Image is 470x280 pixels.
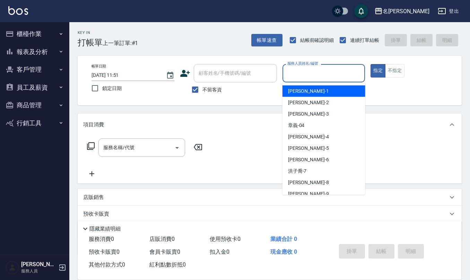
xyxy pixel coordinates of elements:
[288,190,329,198] span: [PERSON_NAME] -9
[3,25,67,43] button: 櫃檯作業
[3,79,67,97] button: 員工及薪資
[383,7,429,16] div: 名[PERSON_NAME]
[102,85,122,92] span: 鎖定日期
[350,37,379,44] span: 連續打單結帳
[270,236,297,242] span: 業績合計 0
[149,236,175,242] span: 店販消費 0
[78,189,462,206] div: 店販銷售
[3,114,67,132] button: 行銷工具
[3,43,67,61] button: 報表及分析
[78,30,103,35] h2: Key In
[78,114,462,136] div: 項目消費
[372,4,432,18] button: 名[PERSON_NAME]
[78,206,462,222] div: 預收卡販賣
[83,210,109,218] p: 預收卡販賣
[172,142,183,153] button: Open
[300,37,334,44] span: 結帳前確認明細
[21,261,56,268] h5: [PERSON_NAME]
[288,133,329,141] span: [PERSON_NAME] -4
[92,70,159,81] input: YYYY/MM/DD hh:mm
[8,6,28,15] img: Logo
[149,261,186,268] span: 紅利點數折抵 0
[83,121,104,128] p: 項目消費
[210,249,229,255] span: 扣入金 0
[202,86,222,93] span: 不留客資
[3,96,67,114] button: 商品管理
[89,249,120,255] span: 預收卡販賣 0
[354,4,368,18] button: save
[89,225,121,233] p: 隱藏業績明細
[3,61,67,79] button: 客戶管理
[210,236,241,242] span: 使用預收卡 0
[149,249,180,255] span: 會員卡販賣 0
[435,5,462,18] button: 登出
[288,99,329,106] span: [PERSON_NAME] -2
[288,88,329,95] span: [PERSON_NAME] -1
[287,61,318,66] label: 服務人員姓名/編號
[21,268,56,274] p: 服務人員
[89,236,114,242] span: 服務消費 0
[162,67,179,84] button: Choose date, selected date is 2025-08-11
[385,64,404,78] button: 不指定
[89,261,125,268] span: 其他付款方式 0
[103,39,138,47] span: 上一筆訂單:#1
[288,156,329,163] span: [PERSON_NAME] -6
[288,110,329,118] span: [PERSON_NAME] -3
[288,145,329,152] span: [PERSON_NAME] -5
[92,64,106,69] label: 帳單日期
[288,122,305,129] span: 章義 -04
[83,194,104,201] p: 店販銷售
[371,64,385,78] button: 指定
[78,38,103,47] h3: 打帳單
[270,249,297,255] span: 現金應收 0
[251,34,282,47] button: 帳單速查
[288,168,307,175] span: 洪子喬 -7
[6,261,19,274] img: Person
[288,179,329,186] span: [PERSON_NAME] -8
